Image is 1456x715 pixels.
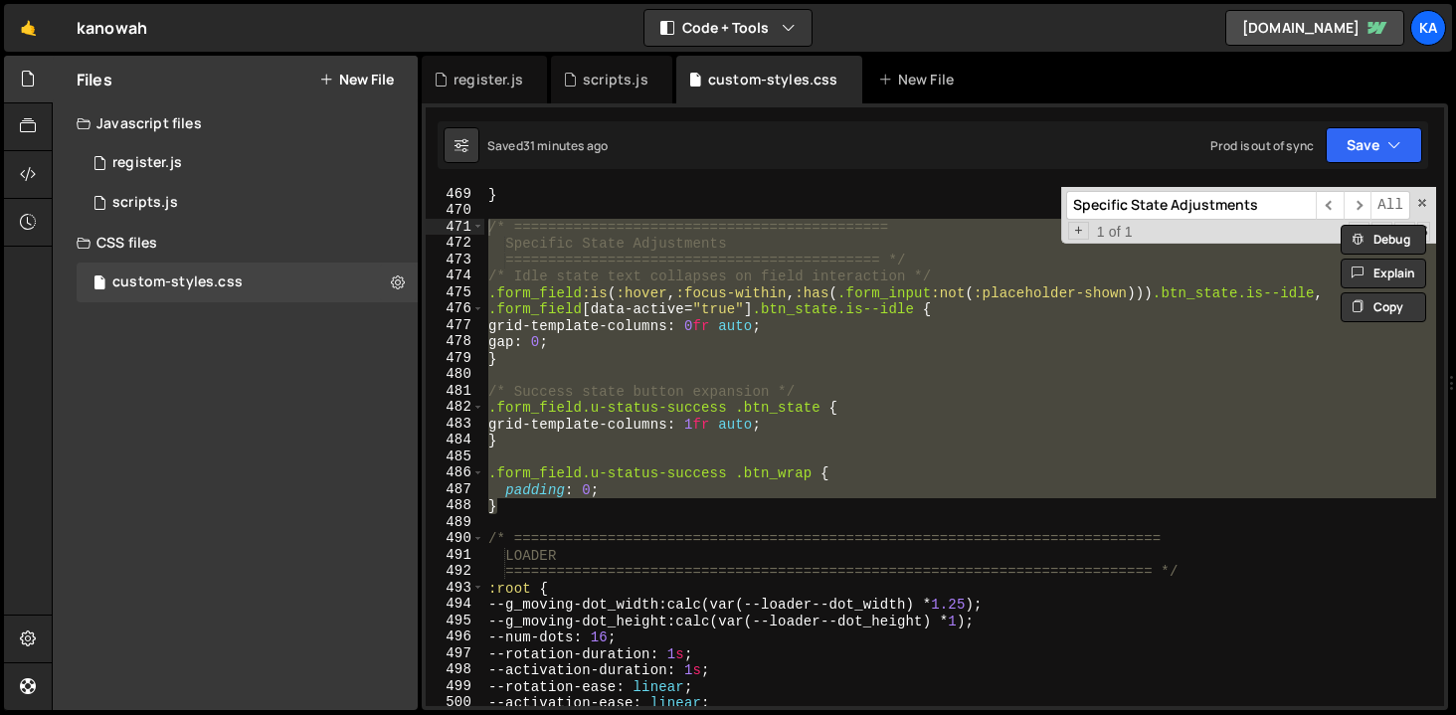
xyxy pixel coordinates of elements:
button: Code + Tools [644,10,812,46]
div: New File [878,70,962,89]
a: 🤙 [4,4,53,52]
div: 495 [426,613,484,629]
a: Ka [1410,10,1446,46]
div: 9382/20450.css [77,263,418,302]
div: 478 [426,333,484,350]
a: [DOMAIN_NAME] [1225,10,1404,46]
div: 486 [426,464,484,481]
div: 483 [426,416,484,433]
span: ​ [1344,191,1371,220]
div: Saved [487,137,608,154]
div: 469 [426,186,484,203]
button: New File [319,72,394,88]
div: 488 [426,497,484,514]
div: 9382/24789.js [77,183,418,223]
div: 474 [426,268,484,284]
div: 490 [426,530,484,547]
div: 473 [426,252,484,268]
div: kanowah [77,16,147,40]
div: 470 [426,202,484,219]
div: 498 [426,661,484,678]
span: Toggle Replace mode [1068,222,1089,241]
div: 480 [426,366,484,383]
div: scripts.js [112,194,178,212]
div: 484 [426,432,484,448]
span: Alt-Enter [1370,191,1410,220]
div: custom-styles.css [112,273,243,291]
div: 489 [426,514,484,531]
div: 499 [426,678,484,695]
button: Copy [1341,292,1426,322]
div: 475 [426,284,484,301]
div: Prod is out of sync [1210,137,1314,154]
div: 487 [426,481,484,498]
div: 482 [426,399,484,416]
div: register.js [112,154,182,172]
div: 476 [426,300,484,317]
h2: Files [77,69,112,90]
span: ​ [1316,191,1344,220]
div: 500 [426,694,484,711]
button: Debug [1341,225,1426,255]
div: 496 [426,628,484,645]
div: 493 [426,580,484,597]
input: Search for [1066,191,1316,220]
div: 485 [426,448,484,465]
div: 481 [426,383,484,400]
div: 31 minutes ago [523,137,608,154]
span: 1 of 1 [1089,224,1141,241]
div: register.js [454,70,523,89]
div: 491 [426,547,484,564]
div: 494 [426,596,484,613]
div: 477 [426,317,484,334]
div: 492 [426,563,484,580]
div: 472 [426,235,484,252]
button: Explain [1341,259,1426,288]
div: 9382/20687.js [77,143,418,183]
div: 479 [426,350,484,367]
div: 471 [426,219,484,236]
div: CSS files [53,223,418,263]
div: 497 [426,645,484,662]
div: custom-styles.css [708,70,838,89]
div: Javascript files [53,103,418,143]
button: Save [1326,127,1422,163]
div: scripts.js [583,70,648,89]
